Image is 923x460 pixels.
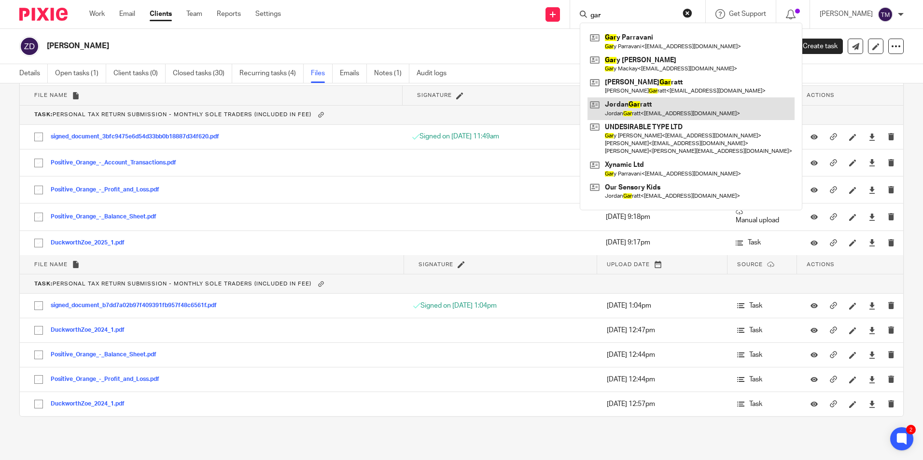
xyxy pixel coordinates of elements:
a: Download [868,238,876,248]
a: Download [868,185,876,195]
input: Select [29,321,48,339]
span: Upload date [607,262,650,267]
input: Select [29,234,48,252]
p: Task [737,325,787,335]
span: Personal Tax Return Submission - Monthly Sole Traders (included in fee) [34,112,311,118]
input: Select [29,208,48,226]
a: Download [868,399,876,409]
h2: [PERSON_NAME] [47,41,627,51]
p: Task [737,350,787,360]
a: Download [868,212,876,222]
a: Work [89,9,105,19]
span: Signature [417,93,452,98]
a: Open tasks (1) [55,64,106,83]
p: Task [737,375,787,384]
button: signed_document_b7dd7a02b97f409391fb957f48c6561f.pdf [51,302,224,309]
span: Actions [807,93,835,98]
a: Download [868,158,876,167]
p: [PERSON_NAME] [820,9,873,19]
a: Details [19,64,48,83]
input: Select [29,297,48,315]
button: Positive_Orange_-_Balance_Sheet.pdf [51,214,164,220]
a: Download [868,301,876,311]
input: Select [29,370,48,389]
input: Select [29,181,48,199]
button: Positive_Orange_-_Profit_and_Loss.pdf [51,376,167,383]
span: Actions [807,262,835,267]
input: Search [589,12,676,20]
b: Task: [34,281,53,286]
a: Emails [340,64,367,83]
span: Get Support [729,11,766,17]
a: Team [186,9,202,19]
a: Download [868,350,876,360]
button: Positive_Orange_-_Account_Transactions.pdf [51,160,183,166]
img: svg%3E [878,7,893,22]
span: File name [34,262,68,267]
span: File name [34,93,68,98]
a: Download [868,375,876,384]
a: Audit logs [417,64,454,83]
div: 2 [906,425,916,434]
span: Personal Tax Return Submission - Monthly Sole Traders (included in fee) [34,281,311,286]
button: Clear [683,8,692,18]
p: Task [737,399,787,409]
p: [DATE] 12:44pm [607,375,718,384]
a: Closed tasks (30) [173,64,232,83]
a: Settings [255,9,281,19]
img: Pixie [19,8,68,21]
p: Task [736,238,787,247]
input: Select [29,128,48,146]
span: Signature [419,262,453,267]
p: Manual upload [736,208,787,225]
p: Task [737,301,787,311]
button: DuckworthZoe_2025_1.pdf [51,240,132,246]
a: Download [868,132,876,142]
p: [DATE] 12:47pm [607,325,718,335]
p: Signed on [DATE] 1:04pm [413,301,587,311]
button: Positive_Orange_-_Balance_Sheet.pdf [51,352,164,358]
p: Signed on [DATE] 11:49am [412,132,587,141]
a: Download [868,325,876,335]
span: Source [737,262,763,267]
p: [DATE] 9:17pm [606,238,716,247]
button: DuckworthZoe_2024_1.pdf [51,327,132,334]
a: Client tasks (0) [113,64,166,83]
p: [DATE] 1:04pm [607,301,718,311]
input: Select [29,346,48,364]
button: Positive_Orange_-_Profit_and_Loss.pdf [51,187,167,193]
p: [DATE] 12:44pm [607,350,718,360]
button: DuckworthZoe_2024_1.pdf [51,401,132,407]
p: [DATE] 12:57pm [607,399,718,409]
a: Files [311,64,333,83]
a: Recurring tasks (4) [239,64,304,83]
img: svg%3E [19,36,40,56]
b: Task: [34,112,53,118]
a: Notes (1) [374,64,409,83]
a: Clients [150,9,172,19]
a: Reports [217,9,241,19]
a: Email [119,9,135,19]
input: Select [29,154,48,172]
button: signed_document_3bfc9475e6d54d33bb0b18887d34f620.pdf [51,134,226,140]
input: Select [29,395,48,413]
p: [DATE] 9:18pm [606,212,716,222]
a: Create task [787,39,843,54]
